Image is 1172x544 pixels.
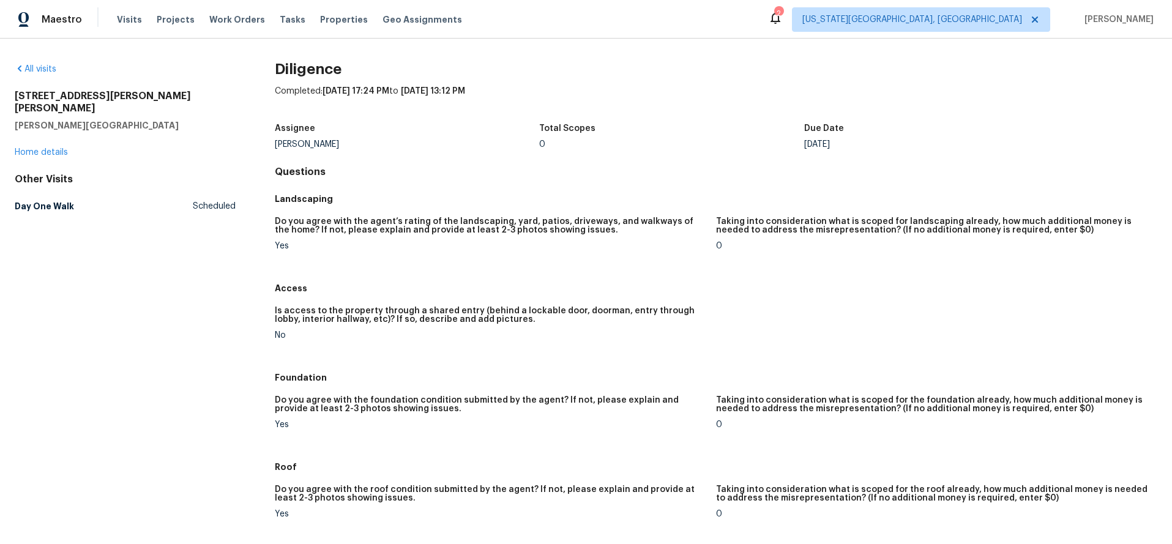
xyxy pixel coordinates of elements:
[320,13,368,26] span: Properties
[383,13,462,26] span: Geo Assignments
[716,396,1148,413] h5: Taking into consideration what is scoped for the foundation already, how much additional money is...
[15,90,236,114] h2: [STREET_ADDRESS][PERSON_NAME][PERSON_NAME]
[275,282,1157,294] h5: Access
[275,461,1157,473] h5: Roof
[209,13,265,26] span: Work Orders
[539,124,595,133] h5: Total Scopes
[716,242,1148,250] div: 0
[275,510,706,518] div: Yes
[323,87,389,95] span: [DATE] 17:24 PM
[401,87,465,95] span: [DATE] 13:12 PM
[774,7,783,20] div: 2
[804,140,1069,149] div: [DATE]
[275,485,706,502] h5: Do you agree with the roof condition submitted by the agent? If not, please explain and provide a...
[716,217,1148,234] h5: Taking into consideration what is scoped for landscaping already, how much additional money is ne...
[42,13,82,26] span: Maestro
[15,173,236,185] div: Other Visits
[275,396,706,413] h5: Do you agree with the foundation condition submitted by the agent? If not, please explain and pro...
[275,140,540,149] div: [PERSON_NAME]
[716,420,1148,429] div: 0
[275,242,706,250] div: Yes
[275,420,706,429] div: Yes
[275,371,1157,384] h5: Foundation
[716,485,1148,502] h5: Taking into consideration what is scoped for the roof already, how much additional money is neede...
[15,65,56,73] a: All visits
[15,200,74,212] h5: Day One Walk
[802,13,1022,26] span: [US_STATE][GEOGRAPHIC_DATA], [GEOGRAPHIC_DATA]
[275,63,1157,75] h2: Diligence
[193,200,236,212] span: Scheduled
[716,510,1148,518] div: 0
[15,195,236,217] a: Day One WalkScheduled
[539,140,804,149] div: 0
[280,15,305,24] span: Tasks
[1080,13,1154,26] span: [PERSON_NAME]
[275,193,1157,205] h5: Landscaping
[804,124,844,133] h5: Due Date
[275,166,1157,178] h4: Questions
[275,85,1157,117] div: Completed: to
[275,331,706,340] div: No
[15,148,68,157] a: Home details
[275,217,706,234] h5: Do you agree with the agent’s rating of the landscaping, yard, patios, driveways, and walkways of...
[157,13,195,26] span: Projects
[15,119,236,132] h5: [PERSON_NAME][GEOGRAPHIC_DATA]
[275,307,706,324] h5: Is access to the property through a shared entry (behind a lockable door, doorman, entry through ...
[117,13,142,26] span: Visits
[275,124,315,133] h5: Assignee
